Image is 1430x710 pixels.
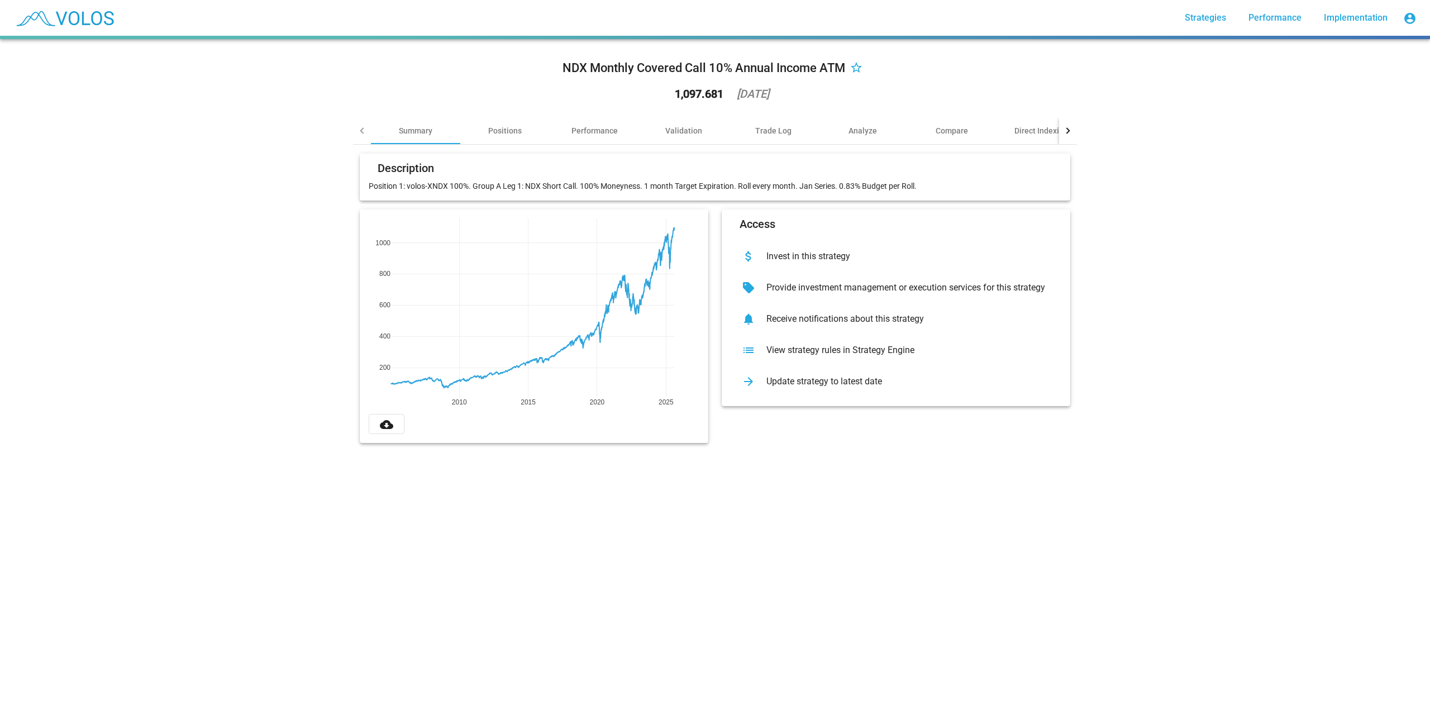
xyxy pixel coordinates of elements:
div: NDX Monthly Covered Call 10% Annual Income ATM [563,59,845,77]
mat-icon: notifications [740,310,757,328]
div: Summary [399,125,432,136]
span: Strategies [1185,12,1226,23]
div: Compare [936,125,968,136]
div: Validation [665,125,702,136]
mat-icon: attach_money [740,247,757,265]
a: Implementation [1315,8,1396,28]
div: Invest in this strategy [757,251,1052,262]
mat-icon: star_border [850,62,863,75]
mat-icon: cloud_download [380,418,393,431]
img: blue_transparent.png [9,4,120,32]
mat-icon: sell [740,279,757,297]
div: Positions [488,125,522,136]
div: 1,097.681 [675,88,723,99]
div: Direct Indexing [1014,125,1068,136]
div: [DATE] [737,88,769,99]
div: Trade Log [755,125,792,136]
span: Performance [1248,12,1302,23]
mat-icon: list [740,341,757,359]
button: Update strategy to latest date [731,366,1061,397]
summary: DescriptionPosition 1: volos-XNDX 100%. Group A Leg 1: NDX Short Call. 100% Moneyness. 1 month Ta... [353,145,1077,452]
button: Receive notifications about this strategy [731,303,1061,335]
mat-icon: arrow_forward [740,373,757,390]
a: Strategies [1176,8,1235,28]
div: Performance [571,125,618,136]
mat-icon: account_circle [1403,12,1417,25]
span: Implementation [1324,12,1388,23]
button: View strategy rules in Strategy Engine [731,335,1061,366]
mat-card-title: Description [378,163,434,174]
div: Provide investment management or execution services for this strategy [757,282,1052,293]
div: Analyze [849,125,877,136]
div: View strategy rules in Strategy Engine [757,345,1052,356]
a: Performance [1240,8,1310,28]
div: Receive notifications about this strategy [757,313,1052,325]
button: Invest in this strategy [731,241,1061,272]
button: Provide investment management or execution services for this strategy [731,272,1061,303]
mat-card-title: Access [740,218,775,230]
p: Position 1: volos-XNDX 100%. Group A Leg 1: NDX Short Call. 100% Moneyness. 1 month Target Expira... [369,180,1061,192]
div: Update strategy to latest date [757,376,1052,387]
